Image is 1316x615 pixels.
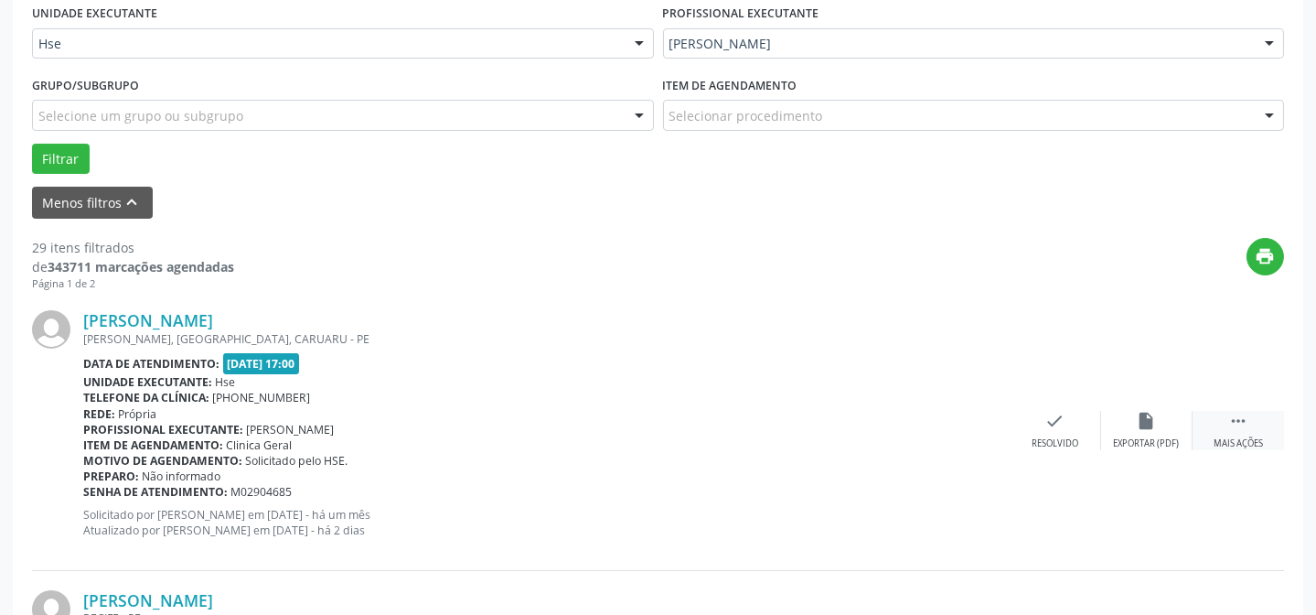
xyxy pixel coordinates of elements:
span: [PERSON_NAME] [247,422,335,437]
a: [PERSON_NAME] [83,310,213,330]
div: [PERSON_NAME], [GEOGRAPHIC_DATA], CARUARU - PE [83,331,1010,347]
div: 29 itens filtrados [32,238,234,257]
b: Preparo: [83,469,139,484]
b: Senha de atendimento: [83,484,228,500]
b: Motivo de agendamento: [83,453,242,469]
i: keyboard_arrow_up [123,192,143,212]
p: Solicitado por [PERSON_NAME] em [DATE] - há um mês Atualizado por [PERSON_NAME] em [DATE] - há 2 ... [83,507,1010,538]
div: de [32,257,234,276]
b: Unidade executante: [83,374,212,390]
b: Profissional executante: [83,422,243,437]
span: Selecione um grupo ou subgrupo [38,106,243,125]
div: Mais ações [1214,437,1263,450]
strong: 343711 marcações agendadas [48,258,234,275]
span: Própria [119,406,157,422]
i:  [1228,411,1248,431]
a: [PERSON_NAME] [83,590,213,610]
b: Rede: [83,406,115,422]
i: print [1256,246,1276,266]
b: Data de atendimento: [83,356,219,372]
div: Resolvido [1032,437,1078,450]
span: [PHONE_NUMBER] [213,390,311,405]
span: [PERSON_NAME] [669,35,1247,53]
label: Grupo/Subgrupo [32,71,139,100]
b: Telefone da clínica: [83,390,209,405]
span: [DATE] 17:00 [223,353,300,374]
button: print [1246,238,1284,275]
span: Não informado [143,469,221,484]
span: Hse [38,35,616,53]
span: Selecionar procedimento [669,106,823,125]
b: Item de agendamento: [83,437,223,453]
span: Hse [216,374,236,390]
span: M02904685 [231,484,293,500]
div: Página 1 de 2 [32,276,234,292]
span: Clinica Geral [227,437,293,453]
button: Menos filtroskeyboard_arrow_up [32,187,153,219]
div: Exportar (PDF) [1114,437,1180,450]
img: img [32,310,70,349]
button: Filtrar [32,144,90,175]
i: check [1045,411,1065,431]
i: insert_drive_file [1137,411,1157,431]
span: Solicitado pelo HSE. [246,453,348,469]
label: Item de agendamento [663,71,797,100]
